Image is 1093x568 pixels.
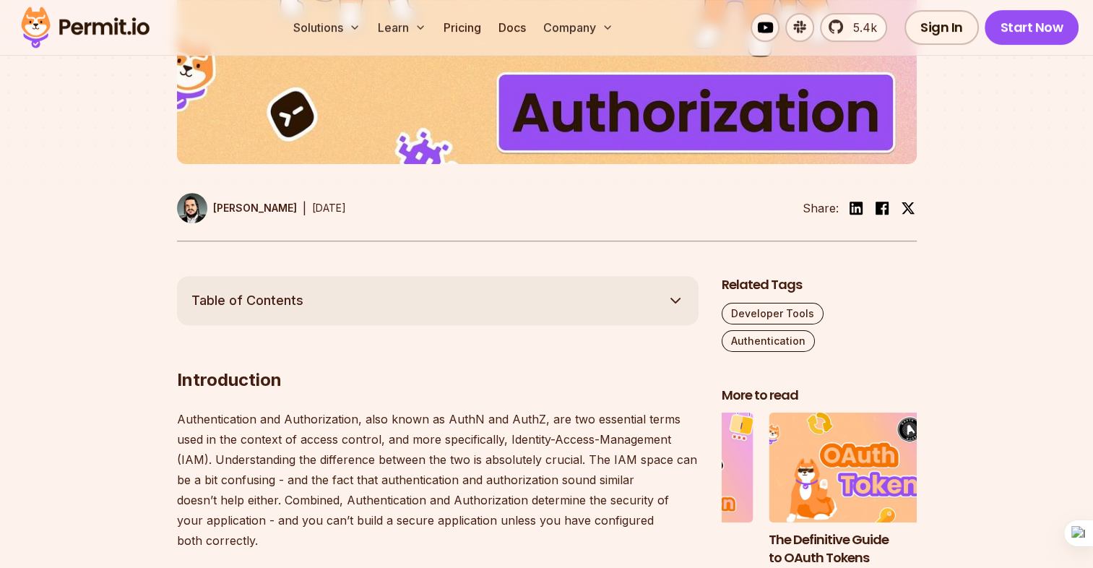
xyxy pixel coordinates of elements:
h2: Related Tags [722,276,917,294]
button: Table of Contents [177,276,699,325]
a: Sign In [904,10,979,45]
a: Authentication [722,330,815,352]
span: 5.4k [844,19,877,36]
button: Company [537,13,619,42]
img: facebook [873,199,891,217]
img: linkedin [847,199,865,217]
p: [PERSON_NAME] [213,201,297,215]
a: [PERSON_NAME] [177,193,297,223]
button: Solutions [288,13,366,42]
img: Best Practices for Authentication and Authorization in API [558,413,753,522]
button: Learn [372,13,432,42]
span: Table of Contents [191,291,303,311]
a: Developer Tools [722,303,824,324]
img: Permit logo [14,3,156,52]
a: Pricing [438,13,487,42]
img: twitter [901,201,915,215]
li: Share: [803,199,839,217]
p: Authentication and Authorization, also known as AuthN and AuthZ, are two essential terms used in ... [177,409,699,551]
img: Gabriel L. Manor [177,193,207,223]
h2: More to read [722,387,917,405]
h2: Introduction [177,311,699,392]
a: 5.4k [820,13,887,42]
img: The Definitive Guide to OAuth Tokens [769,413,964,522]
a: Start Now [985,10,1079,45]
time: [DATE] [312,202,346,214]
a: Docs [493,13,532,42]
h3: The Definitive Guide to OAuth Tokens [769,531,964,567]
div: | [303,199,306,217]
